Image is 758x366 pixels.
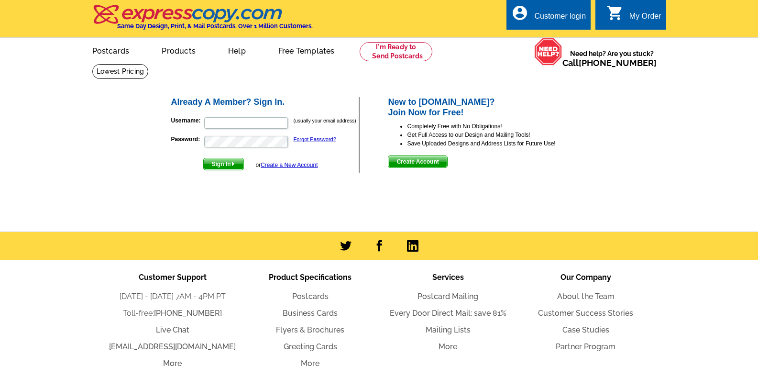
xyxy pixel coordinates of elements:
li: Completely Free with No Obligations! [407,122,588,131]
h4: Same Day Design, Print, & Mail Postcards. Over 1 Million Customers. [117,22,313,30]
small: (usually your email address) [294,118,356,123]
a: Every Door Direct Mail: save 81% [390,309,506,318]
li: Save Uploaded Designs and Address Lists for Future Use! [407,139,588,148]
a: Postcards [77,39,145,61]
a: About the Team [557,292,615,301]
span: Create Account [388,156,447,167]
img: button-next-arrow-white.png [231,162,235,166]
span: Our Company [560,273,611,282]
h2: New to [DOMAIN_NAME]? Join Now for Free! [388,97,588,118]
a: Case Studies [562,325,609,334]
a: Free Templates [263,39,350,61]
a: Forgot Password? [294,136,336,142]
a: Postcard Mailing [417,292,478,301]
label: Password: [171,135,203,144]
a: Greeting Cards [284,342,337,351]
a: Help [213,39,261,61]
a: shopping_cart My Order [606,11,661,22]
a: [PHONE_NUMBER] [579,58,657,68]
label: Username: [171,116,203,125]
a: Create a New Account [261,162,318,168]
button: Create Account [388,155,447,168]
i: shopping_cart [606,4,624,22]
a: [PHONE_NUMBER] [154,309,222,318]
a: account_circle Customer login [511,11,586,22]
div: or [255,161,318,169]
a: [EMAIL_ADDRESS][DOMAIN_NAME] [109,342,236,351]
span: Call [562,58,657,68]
span: Sign In [204,158,243,170]
a: Customer Success Stories [538,309,633,318]
a: More [439,342,457,351]
img: help [534,38,562,66]
a: Partner Program [556,342,615,351]
a: Postcards [292,292,329,301]
a: Flyers & Brochures [276,325,344,334]
span: Product Specifications [269,273,352,282]
a: Same Day Design, Print, & Mail Postcards. Over 1 Million Customers. [92,11,313,30]
a: Live Chat [156,325,189,334]
div: My Order [629,12,661,25]
span: Services [432,273,464,282]
li: Toll-free: [104,308,242,319]
span: Need help? Are you stuck? [562,49,661,68]
button: Sign In [203,158,244,170]
li: Get Full Access to our Design and Mailing Tools! [407,131,588,139]
span: Customer Support [139,273,207,282]
a: Products [146,39,211,61]
div: Customer login [534,12,586,25]
a: Mailing Lists [426,325,471,334]
a: Business Cards [283,309,338,318]
h2: Already A Member? Sign In. [171,97,359,108]
li: [DATE] - [DATE] 7AM - 4PM PT [104,291,242,302]
i: account_circle [511,4,528,22]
